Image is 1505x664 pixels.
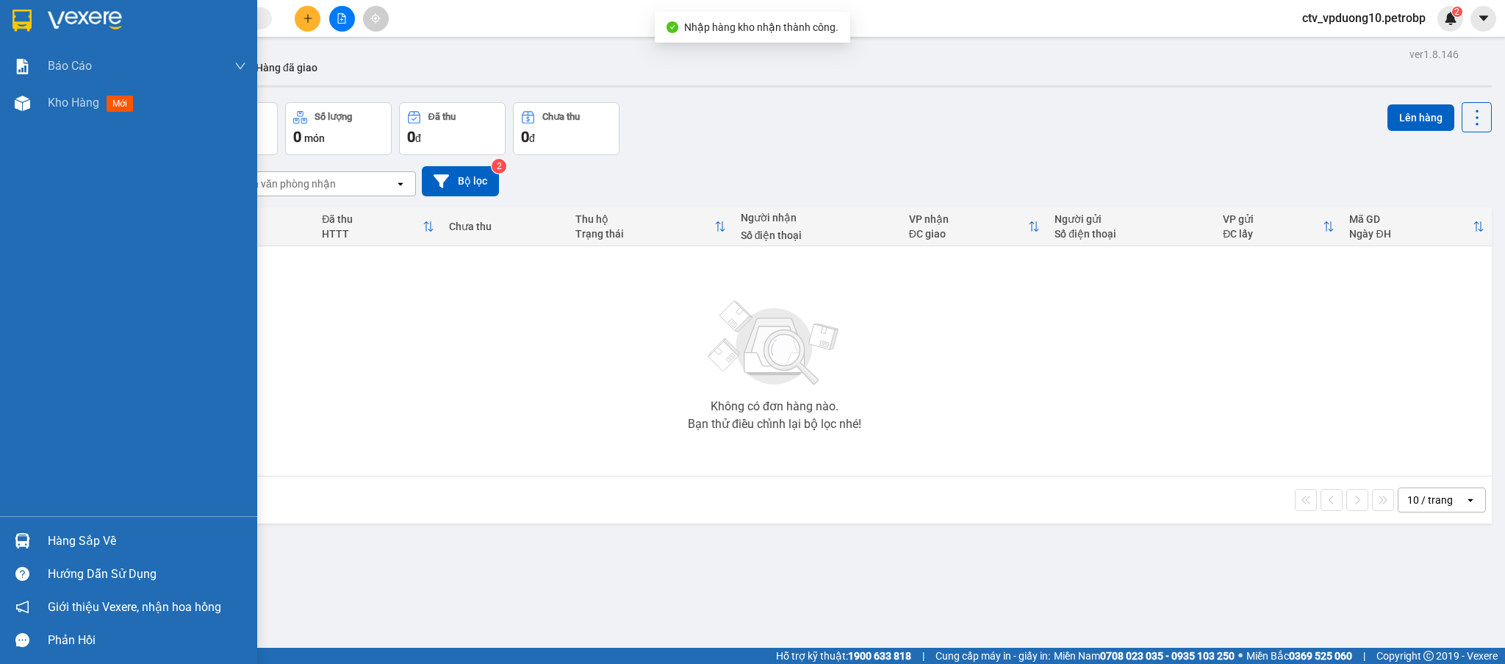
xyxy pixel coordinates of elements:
[935,648,1050,664] span: Cung cấp máy in - giấy in:
[449,221,561,232] div: Chưa thu
[15,567,29,581] span: question-circle
[1423,651,1434,661] span: copyright
[1349,228,1472,240] div: Ngày ĐH
[234,60,246,72] span: down
[370,13,381,24] span: aim
[1223,228,1323,240] div: ĐC lấy
[315,207,441,246] th: Toggle SortBy
[909,228,1029,240] div: ĐC giao
[234,176,336,191] div: Chọn văn phòng nhận
[529,132,535,144] span: đ
[322,213,422,225] div: Đã thu
[701,292,848,395] img: svg+xml;base64,PHN2ZyBjbGFzcz0ibGlzdC1wbHVnX19zdmciIHhtbG5zPSJodHRwOi8vd3d3LnczLm9yZy8yMDAwL3N2Zy...
[285,102,392,155] button: Số lượng0món
[244,50,329,85] button: Hàng đã giao
[1238,653,1243,659] span: ⚪️
[1223,213,1323,225] div: VP gửi
[48,57,92,75] span: Báo cáo
[48,530,246,552] div: Hàng sắp về
[568,207,733,246] th: Toggle SortBy
[322,228,422,240] div: HTTT
[711,401,838,413] div: Không có đơn hàng nào.
[848,650,911,662] strong: 1900 633 818
[1054,648,1235,664] span: Miền Nam
[684,21,838,33] span: Nhập hàng kho nhận thành công.
[1246,648,1352,664] span: Miền Bắc
[1454,7,1459,17] span: 2
[415,132,421,144] span: đ
[395,178,406,190] svg: open
[15,96,30,111] img: warehouse-icon
[1215,207,1342,246] th: Toggle SortBy
[48,96,99,110] span: Kho hàng
[1289,650,1352,662] strong: 0369 525 060
[575,213,714,225] div: Thu hộ
[1342,207,1491,246] th: Toggle SortBy
[1349,213,1472,225] div: Mã GD
[1055,228,1208,240] div: Số điện thoại
[1100,650,1235,662] strong: 0708 023 035 - 0935 103 250
[399,102,506,155] button: Đã thu0đ
[542,112,580,122] div: Chưa thu
[48,629,246,651] div: Phản hồi
[1387,104,1454,131] button: Lên hàng
[1452,7,1462,17] sup: 2
[741,229,894,241] div: Số điện thoại
[48,563,246,585] div: Hướng dẫn sử dụng
[1055,213,1208,225] div: Người gửi
[521,128,529,146] span: 0
[776,648,911,664] span: Hỗ trợ kỹ thuật:
[48,598,221,616] span: Giới thiệu Vexere, nhận hoa hồng
[1290,9,1437,27] span: ctv_vpduong10.petrobp
[922,648,924,664] span: |
[428,112,456,122] div: Đã thu
[667,21,678,33] span: check-circle
[902,207,1048,246] th: Toggle SortBy
[1363,648,1365,664] span: |
[909,213,1029,225] div: VP nhận
[15,59,30,74] img: solution-icon
[1444,12,1457,25] img: icon-new-feature
[741,212,894,224] div: Người nhận
[407,128,415,146] span: 0
[15,533,30,549] img: warehouse-icon
[293,128,301,146] span: 0
[295,6,320,32] button: plus
[1409,46,1459,63] div: ver 1.8.146
[422,166,499,196] button: Bộ lọc
[107,96,133,112] span: mới
[575,228,714,240] div: Trạng thái
[12,10,32,32] img: logo-vxr
[15,600,29,614] span: notification
[688,418,861,430] div: Bạn thử điều chỉnh lại bộ lọc nhé!
[304,132,325,144] span: món
[315,112,352,122] div: Số lượng
[303,13,313,24] span: plus
[1465,494,1476,506] svg: open
[337,13,347,24] span: file-add
[513,102,619,155] button: Chưa thu0đ
[1470,6,1496,32] button: caret-down
[363,6,389,32] button: aim
[1407,493,1453,507] div: 10 / trang
[15,633,29,647] span: message
[1477,12,1490,25] span: caret-down
[329,6,355,32] button: file-add
[492,159,506,174] sup: 2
